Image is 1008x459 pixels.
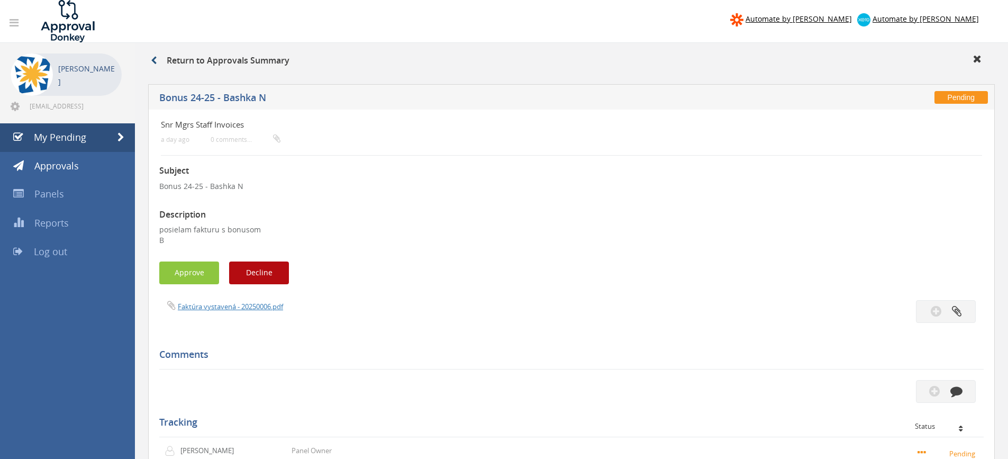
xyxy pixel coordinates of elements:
p: Bonus 24-25 - Bashka N [159,181,984,192]
h3: Description [159,210,984,220]
p: [PERSON_NAME] [58,62,116,88]
h3: Subject [159,166,984,176]
span: Log out [34,245,67,258]
span: Approvals [34,159,79,172]
span: My Pending [34,131,86,143]
small: 0 comments... [211,136,280,143]
img: user-icon.png [165,446,180,456]
p: [PERSON_NAME] [180,446,241,456]
span: Reports [34,217,69,229]
small: a day ago [161,136,189,143]
span: [EMAIL_ADDRESS][DOMAIN_NAME] [30,102,120,110]
p: Panel Owner [292,446,332,456]
img: zapier-logomark.png [730,13,743,26]
div: posielam fakturu s bonusom [159,224,984,235]
div: B [159,235,984,246]
div: Status [915,422,976,430]
h5: Comments [159,349,976,360]
small: Pending [918,447,978,459]
span: Automate by [PERSON_NAME] [873,14,979,24]
h4: Snr Mgrs Staff Invoices [161,120,845,129]
h5: Bonus 24-25 - Bashka N [159,93,738,106]
span: Pending [934,91,988,104]
h5: Tracking [159,417,976,428]
button: Approve [159,262,219,284]
button: Decline [229,262,289,284]
span: Automate by [PERSON_NAME] [746,14,852,24]
img: xero-logo.png [857,13,870,26]
span: Panels [34,187,64,200]
a: Faktúra vystavená - 20250006.pdf [178,302,283,311]
h3: Return to Approvals Summary [151,56,289,66]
